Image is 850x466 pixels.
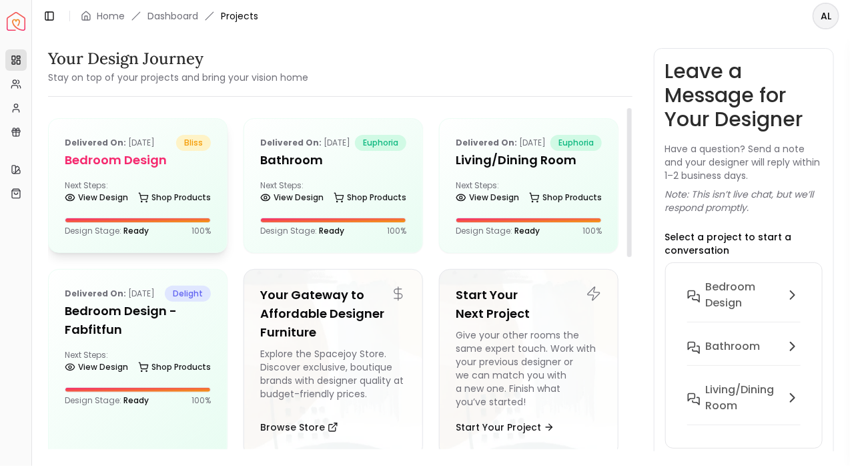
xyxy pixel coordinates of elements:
[439,269,618,457] a: Start Your Next ProjectGive your other rooms the same expert touch. Work with your previous desig...
[706,338,761,355] h6: Bathroom
[260,135,350,151] p: [DATE]
[677,274,812,333] button: Bedroom design
[7,12,25,31] img: Spacejoy Logo
[813,3,839,29] button: AL
[355,135,406,151] span: euphoria
[514,225,540,236] span: Ready
[123,395,149,406] span: Ready
[456,286,602,323] h5: Start Your Next Project
[7,12,25,31] a: Spacejoy
[138,358,211,377] a: Shop Products
[260,347,406,409] div: Explore the Spacejoy Store. Discover exclusive, boutique brands with designer quality at budget-f...
[456,328,602,409] div: Give your other rooms the same expert touch. Work with your previous designer or we can match you...
[677,333,812,377] button: Bathroom
[456,414,554,441] button: Start Your Project
[456,151,602,170] h5: Living/Dining Room
[138,188,211,207] a: Shop Products
[65,286,155,302] p: [DATE]
[65,302,211,339] h5: Bedroom Design - Fabfitfun
[706,382,780,414] h6: Living/Dining Room
[814,4,838,28] span: AL
[456,188,519,207] a: View Design
[65,137,126,148] b: Delivered on:
[65,188,128,207] a: View Design
[456,137,517,148] b: Delivered on:
[65,226,149,236] p: Design Stage:
[65,151,211,170] h5: Bedroom design
[260,226,344,236] p: Design Stage:
[260,414,338,441] button: Browse Store
[260,180,406,207] div: Next Steps:
[48,48,308,69] h3: Your Design Journey
[260,188,324,207] a: View Design
[176,135,211,151] span: bliss
[550,135,602,151] span: euphoria
[97,9,125,23] a: Home
[191,395,211,406] p: 100 %
[65,358,128,377] a: View Design
[665,188,823,214] p: Note: This isn’t live chat, but we’ll respond promptly.
[456,226,540,236] p: Design Stage:
[456,180,602,207] div: Next Steps:
[81,9,258,23] nav: breadcrumb
[582,226,602,236] p: 100 %
[387,226,406,236] p: 100 %
[65,288,126,299] b: Delivered on:
[65,395,149,406] p: Design Stage:
[456,135,546,151] p: [DATE]
[665,59,823,132] h3: Leave a Message for Your Designer
[165,286,211,302] span: delight
[260,151,406,170] h5: Bathroom
[665,142,823,182] p: Have a question? Send a note and your designer will reply within 1–2 business days.
[665,230,823,257] p: Select a project to start a conversation
[334,188,406,207] a: Shop Products
[147,9,198,23] a: Dashboard
[260,286,406,342] h5: Your Gateway to Affordable Designer Furniture
[65,350,211,377] div: Next Steps:
[319,225,344,236] span: Ready
[244,269,423,457] a: Your Gateway to Affordable Designer FurnitureExplore the Spacejoy Store. Discover exclusive, bout...
[65,135,155,151] p: [DATE]
[123,225,149,236] span: Ready
[706,279,780,311] h6: Bedroom design
[65,180,211,207] div: Next Steps:
[260,137,322,148] b: Delivered on:
[191,226,211,236] p: 100 %
[529,188,602,207] a: Shop Products
[221,9,258,23] span: Projects
[48,71,308,84] small: Stay on top of your projects and bring your vision home
[677,377,812,436] button: Living/Dining Room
